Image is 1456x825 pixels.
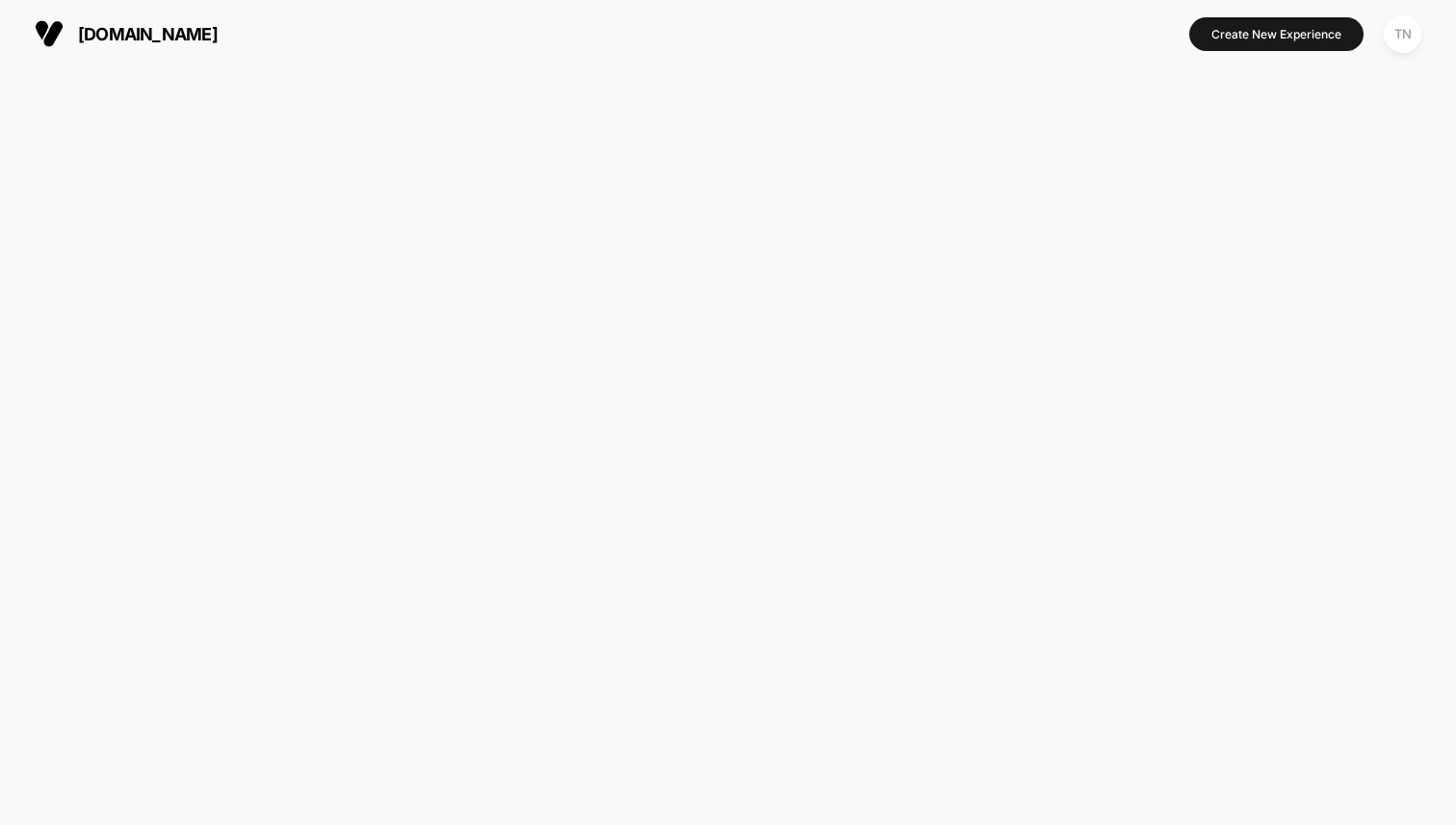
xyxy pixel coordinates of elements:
[29,18,223,49] button: [DOMAIN_NAME]
[1384,15,1421,53] div: TN
[78,24,218,44] span: [DOMAIN_NAME]
[35,19,64,48] img: Visually logo
[1189,17,1364,51] button: Create New Experience
[1378,14,1427,54] button: TN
